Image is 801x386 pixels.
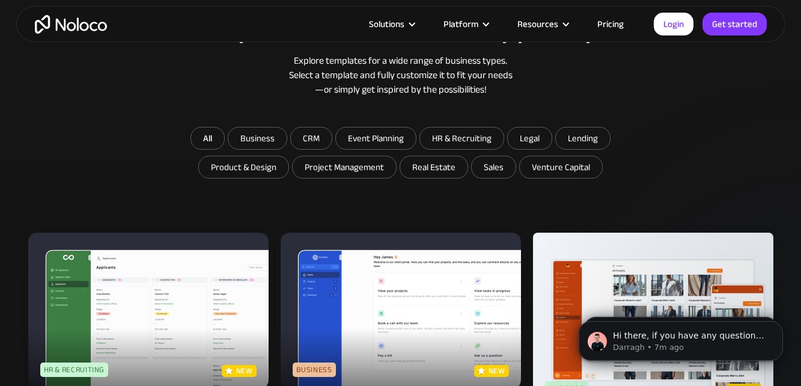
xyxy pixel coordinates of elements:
[428,16,502,32] div: Platform
[582,16,639,32] a: Pricing
[293,363,336,377] div: Business
[190,127,225,150] a: All
[354,16,428,32] div: Solutions
[28,54,773,97] div: Explore templates for a wide range of business types. Select a template and fully customize it to...
[369,16,404,32] div: Solutions
[40,363,109,377] div: HR & Recruiting
[702,13,767,35] a: Get started
[502,16,582,32] div: Resources
[160,127,641,182] form: Email Form
[517,16,558,32] div: Resources
[443,16,478,32] div: Platform
[489,365,505,377] p: new
[35,15,107,34] a: home
[654,13,693,35] a: Login
[236,365,253,377] p: new
[561,296,801,380] iframe: Intercom notifications message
